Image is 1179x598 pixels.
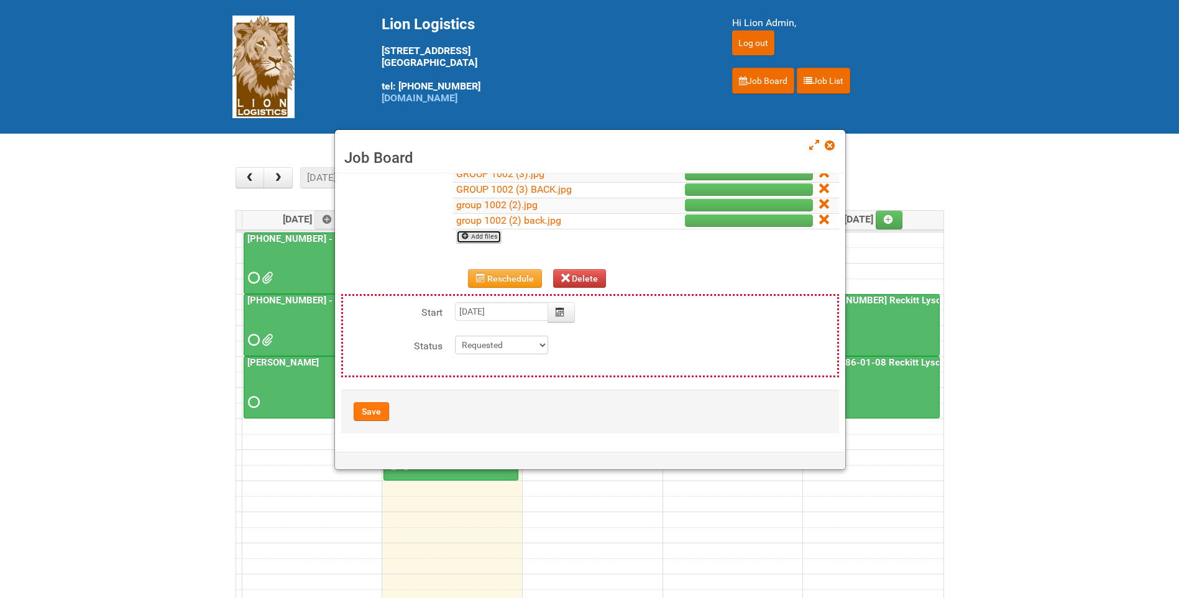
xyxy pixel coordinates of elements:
[732,68,794,94] a: Job Board
[804,294,940,356] a: [PHONE_NUMBER] Reckitt Lysol Wipes Stage 4 - labeling day
[876,211,903,229] a: Add an event
[262,336,270,344] span: GROUP 1003.jpg GROUP 1003 (2).jpg GROUP 1003 (3).jpg GROUP 1003 (4).jpg GROUP 1003 (5).jpg GROUP ...
[248,398,257,407] span: Requested
[354,402,389,421] button: Save
[244,294,378,356] a: [PHONE_NUMBER] - Naked Reformulation Mailing 1 PHOTOS
[456,230,502,244] a: Add files
[262,274,270,282] span: Lion25-055556-01_LABELS_03Oct25.xlsx MOR - 25-055556-01.xlsm G147.png G258.png G369.png M147.png ...
[456,168,544,180] a: GROUP 1002 (3).jpg
[244,356,378,418] a: [PERSON_NAME]
[283,213,342,225] span: [DATE]
[382,16,701,104] div: [STREET_ADDRESS] [GEOGRAPHIC_DATA] tel: [PHONE_NUMBER]
[804,356,940,418] a: 25-011286-01-08 Reckitt Lysol Laundry Scented
[245,233,467,244] a: [PHONE_NUMBER] - Naked Reformulation Mailing 1
[548,302,575,323] button: Calendar
[732,16,947,30] div: Hi Lion Admin,
[344,149,836,167] h3: Job Board
[456,199,538,211] a: group 1002 (2).jpg
[245,295,505,306] a: [PHONE_NUMBER] - Naked Reformulation Mailing 1 PHOTOS
[456,183,572,195] a: GROUP 1002 (3) BACK.jpg
[844,213,903,225] span: [DATE]
[245,357,321,368] a: [PERSON_NAME]
[382,92,457,104] a: [DOMAIN_NAME]
[343,302,443,320] label: Start
[732,30,774,55] input: Log out
[232,60,295,72] a: Lion Logistics
[343,336,443,354] label: Status
[232,16,295,118] img: Lion Logistics
[314,211,342,229] a: Add an event
[248,274,257,282] span: Requested
[805,357,1017,368] a: 25-011286-01-08 Reckitt Lysol Laundry Scented
[248,336,257,344] span: Requested
[300,167,342,188] button: [DATE]
[382,16,475,33] span: Lion Logistics
[244,232,378,295] a: [PHONE_NUMBER] - Naked Reformulation Mailing 1
[553,269,607,288] button: Delete
[797,68,850,94] a: Job List
[456,214,561,226] a: group 1002 (2) back.jpg
[805,295,1068,306] a: [PHONE_NUMBER] Reckitt Lysol Wipes Stage 4 - labeling day
[468,269,542,288] button: Reschedule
